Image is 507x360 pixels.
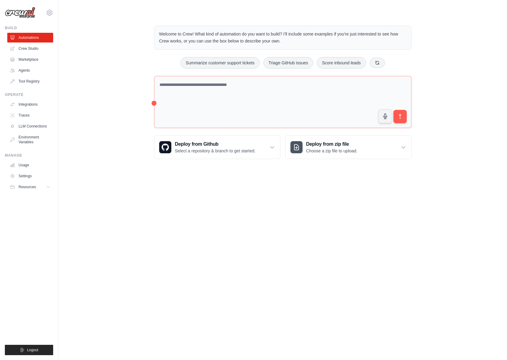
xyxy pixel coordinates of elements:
h3: Deploy from Github [175,141,255,148]
a: LLM Connections [7,121,53,131]
p: Choose a zip file to upload. [306,148,358,154]
button: Score inbound leads [317,57,366,69]
a: Traces [7,110,53,120]
div: Build [5,25,53,30]
p: Welcome to Crew! What kind of automation do you want to build? I'll include some examples if you'... [159,31,406,45]
a: Agents [7,66,53,75]
img: Logo [5,7,35,19]
h3: Deploy from zip file [306,141,358,148]
button: Triage GitHub issues [263,57,313,69]
button: Resources [7,182,53,192]
a: Tool Registry [7,76,53,86]
div: Manage [5,153,53,158]
button: Logout [5,345,53,355]
a: Marketplace [7,55,53,64]
a: Integrations [7,100,53,109]
span: Logout [27,348,38,352]
a: Crew Studio [7,44,53,53]
a: Settings [7,171,53,181]
button: Summarize customer support tickets [180,57,259,69]
p: Select a repository & branch to get started. [175,148,255,154]
div: Operate [5,92,53,97]
a: Automations [7,33,53,42]
span: Resources [19,185,36,189]
a: Environment Variables [7,132,53,147]
a: Usage [7,160,53,170]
